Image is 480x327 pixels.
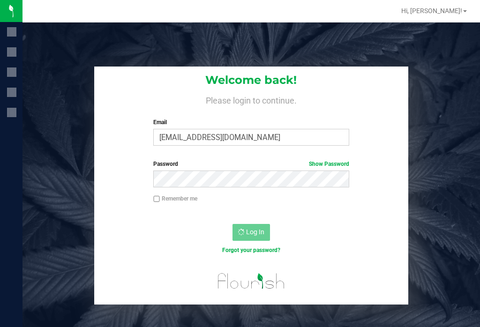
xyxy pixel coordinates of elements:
span: Log In [246,228,264,236]
span: Hi, [PERSON_NAME]! [401,7,462,15]
a: Forgot your password? [222,247,280,253]
label: Remember me [153,194,197,203]
img: flourish_logo.svg [212,264,291,298]
a: Show Password [309,161,349,167]
h1: Welcome back! [94,74,409,86]
button: Log In [232,224,270,241]
span: Password [153,161,178,167]
input: Remember me [153,196,160,202]
label: Email [153,118,349,126]
h4: Please login to continue. [94,94,409,105]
